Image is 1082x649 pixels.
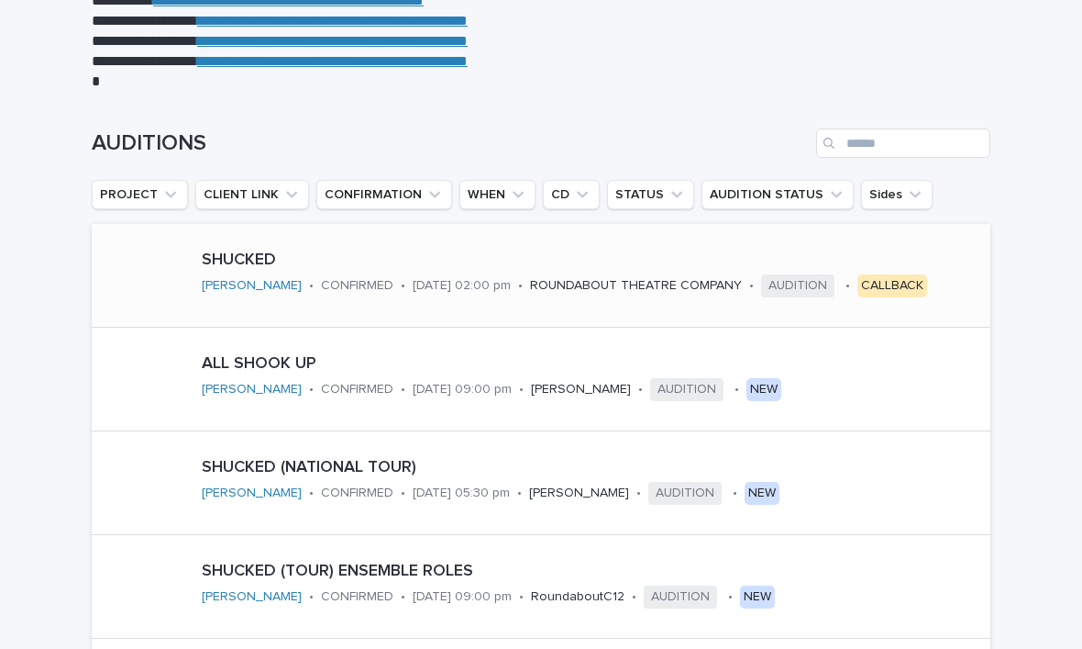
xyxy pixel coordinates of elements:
button: PROJECT [92,180,188,209]
p: [PERSON_NAME] [529,486,629,501]
p: SHUCKED (NATIONAL TOUR) [202,458,983,478]
p: CONFIRMED [321,278,393,294]
p: RoundaboutC12 [531,589,624,605]
p: ALL SHOOK UP [202,354,896,375]
p: • [309,486,314,501]
p: CONFIRMED [321,382,393,397]
p: [PERSON_NAME] [531,382,631,397]
a: [PERSON_NAME] [202,382,302,397]
p: • [749,278,754,294]
a: ALL SHOOK UP[PERSON_NAME] •CONFIRMED•[DATE] 09:00 pm•[PERSON_NAME]•AUDITION•NEW [92,328,990,431]
p: • [845,278,850,294]
span: AUDITION [650,378,723,401]
div: NEW [746,378,781,401]
p: • [733,486,737,501]
button: STATUS [607,180,694,209]
p: • [734,382,739,397]
a: SHUCKED (NATIONAL TOUR)[PERSON_NAME] •CONFIRMED•[DATE] 05:30 pm•[PERSON_NAME]•AUDITION•NEW [92,431,990,535]
a: SHUCKED[PERSON_NAME] •CONFIRMED•[DATE] 02:00 pm•ROUNDABOUT THEATRE COMPANY•AUDITION•CALLBACK [92,224,990,328]
button: CD [543,180,600,209]
p: [DATE] 09:00 pm [413,589,512,605]
p: • [401,486,405,501]
p: • [309,589,314,605]
p: • [636,486,641,501]
button: WHEN [459,180,535,209]
h1: AUDITIONS [92,130,809,157]
p: • [518,278,523,294]
a: [PERSON_NAME] [202,589,302,605]
p: [DATE] 02:00 pm [413,278,511,294]
span: AUDITION [648,482,722,505]
a: [PERSON_NAME] [202,486,302,501]
p: • [632,589,636,605]
a: [PERSON_NAME] [202,278,302,294]
p: [DATE] 09:00 pm [413,382,512,397]
p: CONFIRMED [321,589,393,605]
button: Sides [861,180,933,209]
div: NEW [740,586,775,609]
p: • [728,589,733,605]
p: • [517,486,522,501]
p: ROUNDABOUT THEATRE COMPANY [530,278,742,294]
a: SHUCKED (TOUR) ENSEMBLE ROLES[PERSON_NAME] •CONFIRMED•[DATE] 09:00 pm•RoundaboutC12•AUDITION•NEW [92,535,990,639]
span: AUDITION [644,586,717,609]
p: • [401,382,405,397]
p: • [638,382,643,397]
button: CLIENT LINK [195,180,309,209]
p: SHUCKED (TOUR) ENSEMBLE ROLES [202,562,983,582]
p: • [309,382,314,397]
p: • [401,589,405,605]
button: CONFIRMATION [316,180,452,209]
button: AUDITION STATUS [701,180,854,209]
p: CONFIRMED [321,486,393,501]
div: NEW [745,482,779,505]
p: • [519,382,524,397]
input: Search [816,129,990,158]
p: • [519,589,524,605]
p: • [401,278,405,294]
p: SHUCKED [202,251,983,271]
span: AUDITION [761,274,834,297]
p: [DATE] 05:30 pm [413,486,510,501]
div: CALLBACK [857,274,927,297]
p: • [309,278,314,294]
